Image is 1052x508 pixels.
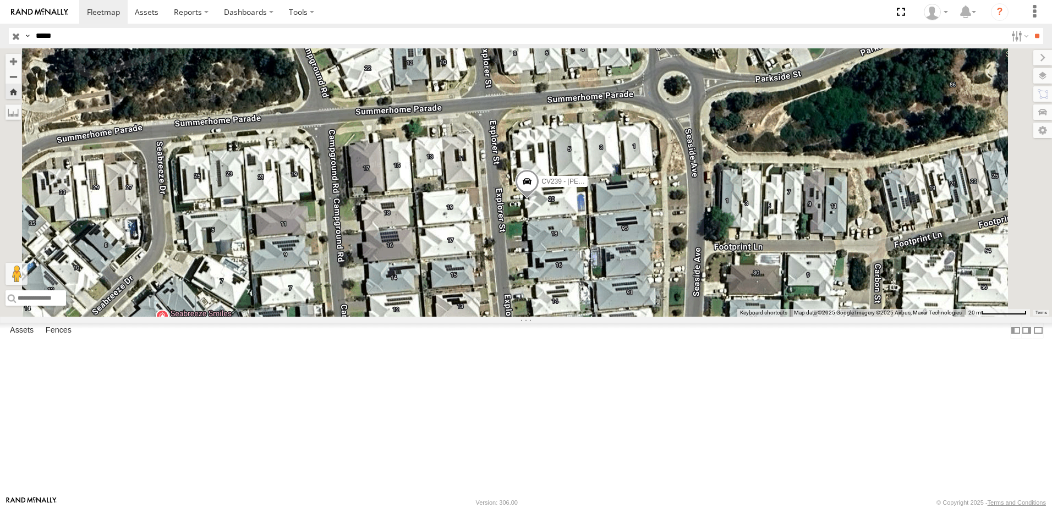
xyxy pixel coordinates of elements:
i: ? [991,3,1009,21]
label: Map Settings [1033,123,1052,138]
button: Zoom Home [6,84,21,99]
button: Zoom out [6,69,21,84]
a: Terms (opens in new tab) [1035,311,1047,315]
div: Tahni-lee Vizzari [920,4,952,20]
label: Search Query [23,28,32,44]
a: Visit our Website [6,497,57,508]
label: Dock Summary Table to the Left [1010,323,1021,339]
label: Measure [6,104,21,120]
button: Keyboard shortcuts [740,309,787,317]
img: rand-logo.svg [11,8,68,16]
label: Hide Summary Table [1033,323,1044,339]
button: Map Scale: 20 m per 79 pixels [965,309,1030,317]
span: CV239 - [PERSON_NAME] [541,178,622,185]
button: Drag Pegman onto the map to open Street View [6,263,28,285]
label: Fences [40,323,77,338]
label: Search Filter Options [1007,28,1031,44]
a: Terms and Conditions [988,499,1046,506]
label: Dock Summary Table to the Right [1021,323,1032,339]
span: 20 m [968,310,981,316]
span: Map data ©2025 Google Imagery ©2025 Airbus, Maxar Technologies [794,310,962,316]
label: Assets [4,323,39,338]
div: Version: 306.00 [476,499,518,506]
div: © Copyright 2025 - [936,499,1046,506]
button: Zoom in [6,54,21,69]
